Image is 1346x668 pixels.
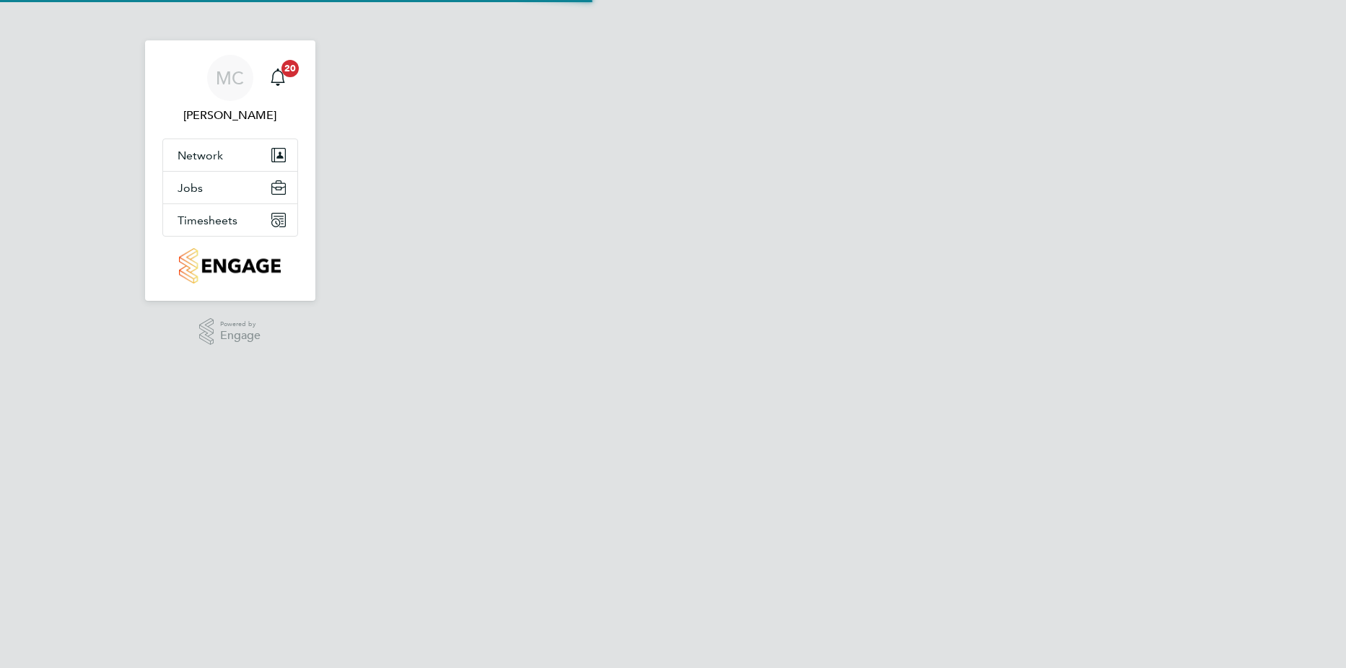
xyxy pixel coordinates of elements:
span: Powered by [220,318,261,330]
span: Network [178,149,223,162]
button: Timesheets [163,204,297,236]
button: Network [163,139,297,171]
nav: Main navigation [145,40,315,301]
span: 20 [281,60,299,77]
span: Jobs [178,181,203,195]
span: Marian Chitimus [162,107,298,124]
button: Jobs [163,172,297,203]
a: Go to home page [162,248,298,284]
img: countryside-properties-logo-retina.png [179,248,281,284]
a: 20 [263,55,292,101]
span: Timesheets [178,214,237,227]
a: MC[PERSON_NAME] [162,55,298,124]
span: MC [216,69,244,87]
span: Engage [220,330,261,342]
a: Powered byEngage [199,318,261,346]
